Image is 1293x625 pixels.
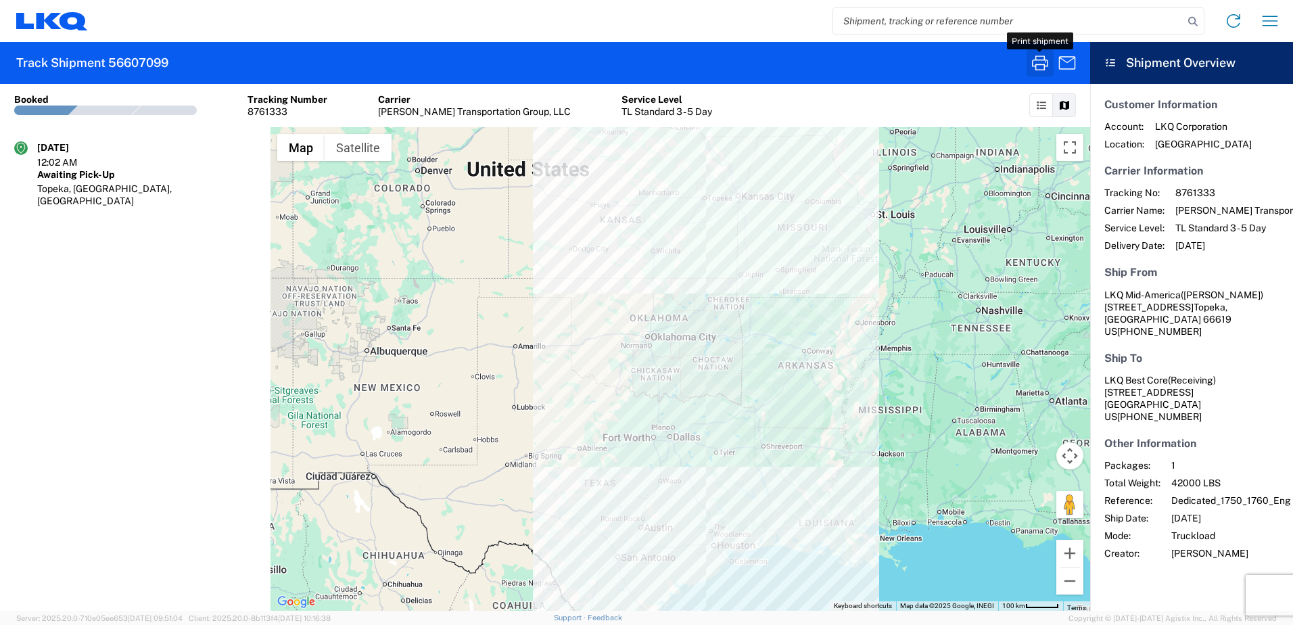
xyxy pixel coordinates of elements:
[1104,138,1144,150] span: Location:
[998,601,1063,611] button: Map Scale: 100 km per 46 pixels
[1104,477,1160,489] span: Total Weight:
[1117,411,1202,422] span: [PHONE_NUMBER]
[1117,326,1202,337] span: [PHONE_NUMBER]
[1056,491,1083,518] button: Drag Pegman onto the map to open Street View
[1181,290,1263,300] span: ([PERSON_NAME])
[1068,612,1277,624] span: Copyright © [DATE]-[DATE] Agistix Inc., All Rights Reserved
[1104,266,1279,279] h5: Ship From
[1155,120,1252,133] span: LKQ Corporation
[1056,568,1083,595] button: Zoom out
[1104,530,1160,542] span: Mode:
[1104,204,1165,216] span: Carrier Name:
[1104,290,1181,300] span: LKQ Mid-America
[189,614,331,622] span: Client: 2025.20.0-8b113f4
[1104,437,1279,450] h5: Other Information
[1104,289,1279,338] address: Topeka, [GEOGRAPHIC_DATA] 66619 US
[1104,222,1165,234] span: Service Level:
[274,593,319,611] img: Google
[1002,602,1025,609] span: 100 km
[588,614,622,622] a: Feedback
[1056,442,1083,469] button: Map camera controls
[1104,120,1144,133] span: Account:
[1155,138,1252,150] span: [GEOGRAPHIC_DATA]
[1104,302,1194,312] span: [STREET_ADDRESS]
[834,601,892,611] button: Keyboard shortcuts
[1104,98,1279,111] h5: Customer Information
[1056,540,1083,567] button: Zoom in
[277,134,325,161] button: Show street map
[37,141,105,154] div: [DATE]
[1104,352,1279,365] h5: Ship To
[1056,134,1083,161] button: Toggle fullscreen view
[274,593,319,611] a: Open this area in Google Maps (opens a new window)
[1104,459,1160,471] span: Packages:
[1104,239,1165,252] span: Delivery Date:
[1104,547,1160,559] span: Creator:
[833,8,1183,34] input: Shipment, tracking or reference number
[37,168,256,181] div: Awaiting Pick-Up
[554,614,588,622] a: Support
[248,93,327,106] div: Tracking Number
[378,106,571,118] div: [PERSON_NAME] Transportation Group, LLC
[1104,187,1165,199] span: Tracking No:
[325,134,392,161] button: Show satellite imagery
[37,156,105,168] div: 12:02 AM
[378,93,571,106] div: Carrier
[16,614,183,622] span: Server: 2025.20.0-710e05ee653
[900,602,994,609] span: Map data ©2025 Google, INEGI
[1090,42,1293,84] header: Shipment Overview
[1104,164,1279,177] h5: Carrier Information
[621,106,712,118] div: TL Standard 3 - 5 Day
[1104,374,1279,423] address: [GEOGRAPHIC_DATA] US
[248,106,327,118] div: 8761333
[1104,375,1216,398] span: LKQ Best Core [STREET_ADDRESS]
[14,93,49,106] div: Booked
[278,614,331,622] span: [DATE] 10:16:38
[621,93,712,106] div: Service Level
[128,614,183,622] span: [DATE] 09:51:04
[37,183,256,207] div: Topeka, [GEOGRAPHIC_DATA], [GEOGRAPHIC_DATA]
[1104,512,1160,524] span: Ship Date:
[1104,494,1160,507] span: Reference:
[1168,375,1216,386] span: (Receiving)
[16,55,168,71] h2: Track Shipment 56607099
[1067,604,1086,611] a: Terms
